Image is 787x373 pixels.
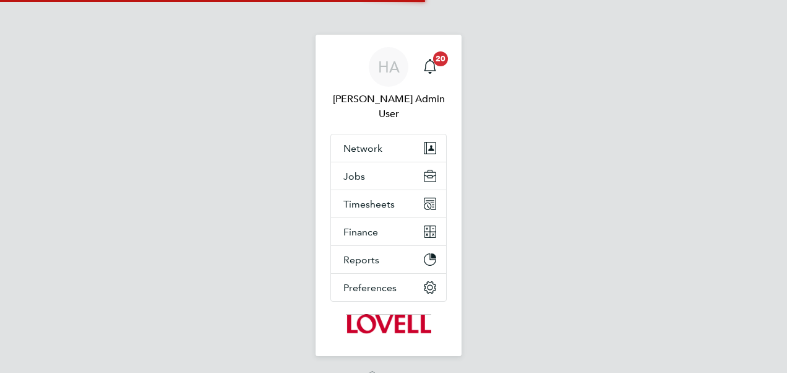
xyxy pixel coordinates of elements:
nav: Main navigation [316,35,462,356]
img: lovell-logo-retina.png [346,314,431,334]
span: Jobs [343,170,365,182]
span: Reports [343,254,379,266]
span: 20 [433,51,448,66]
span: Finance [343,226,378,238]
span: Hays Admin User [330,92,447,121]
button: Preferences [331,274,446,301]
button: Finance [331,218,446,245]
span: Preferences [343,282,397,294]
button: Network [331,134,446,162]
span: Network [343,143,382,154]
button: Timesheets [331,190,446,217]
button: Jobs [331,162,446,190]
span: Timesheets [343,198,395,210]
a: 20 [418,47,442,87]
a: Go to home page [330,314,447,334]
button: Reports [331,246,446,273]
span: HA [378,59,400,75]
a: HA[PERSON_NAME] Admin User [330,47,447,121]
